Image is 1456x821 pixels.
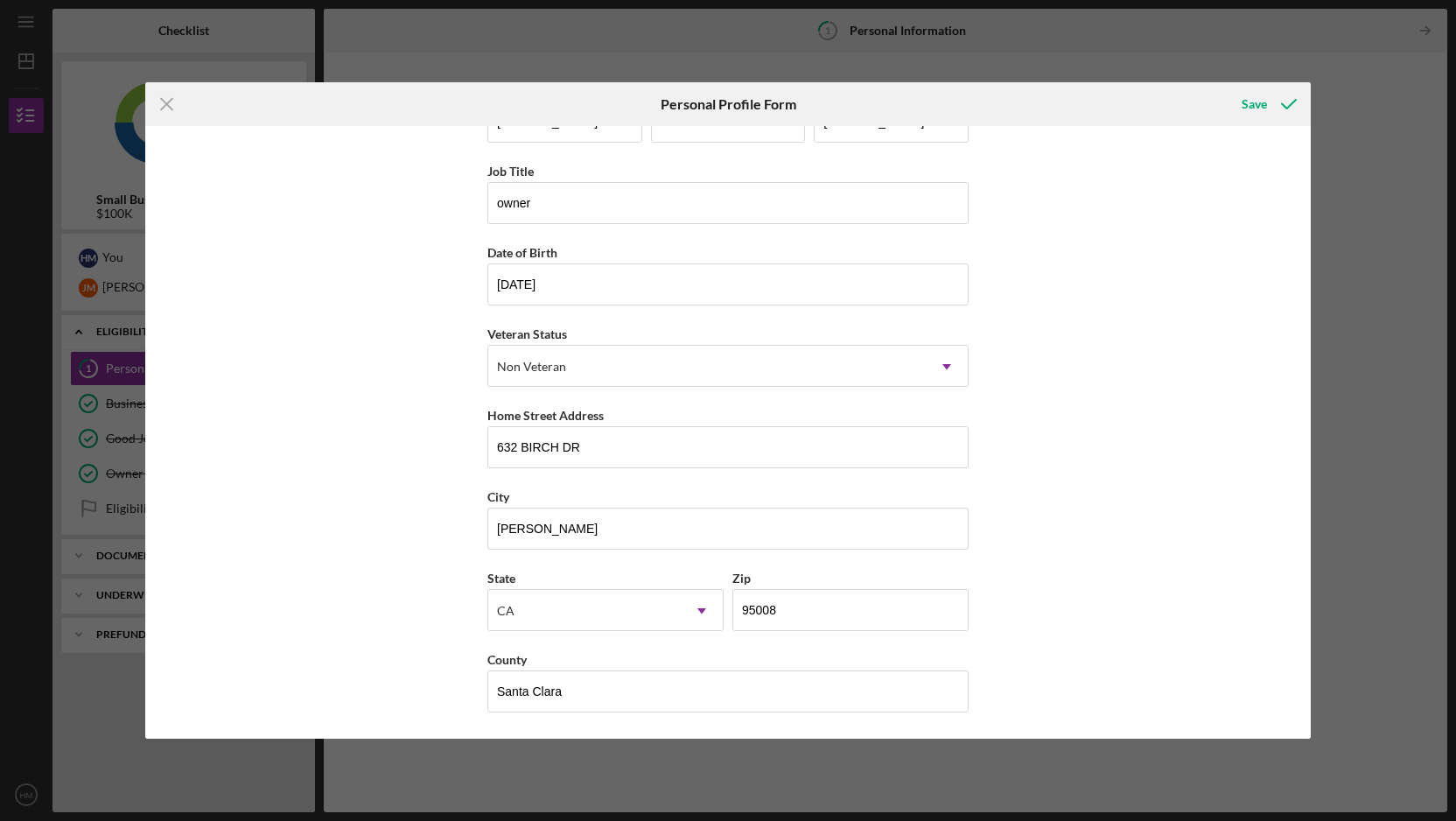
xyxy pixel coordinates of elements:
[661,96,796,112] h6: Personal Profile Form
[487,164,534,179] label: Job Title
[497,360,566,374] div: Non Veteran
[487,489,509,504] label: City
[1224,87,1311,122] button: Save
[487,408,604,423] label: Home Street Address
[487,652,527,667] label: County
[487,245,557,260] label: Date of Birth
[1242,87,1267,122] div: Save
[497,604,514,618] div: CA
[732,571,751,586] label: Zip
